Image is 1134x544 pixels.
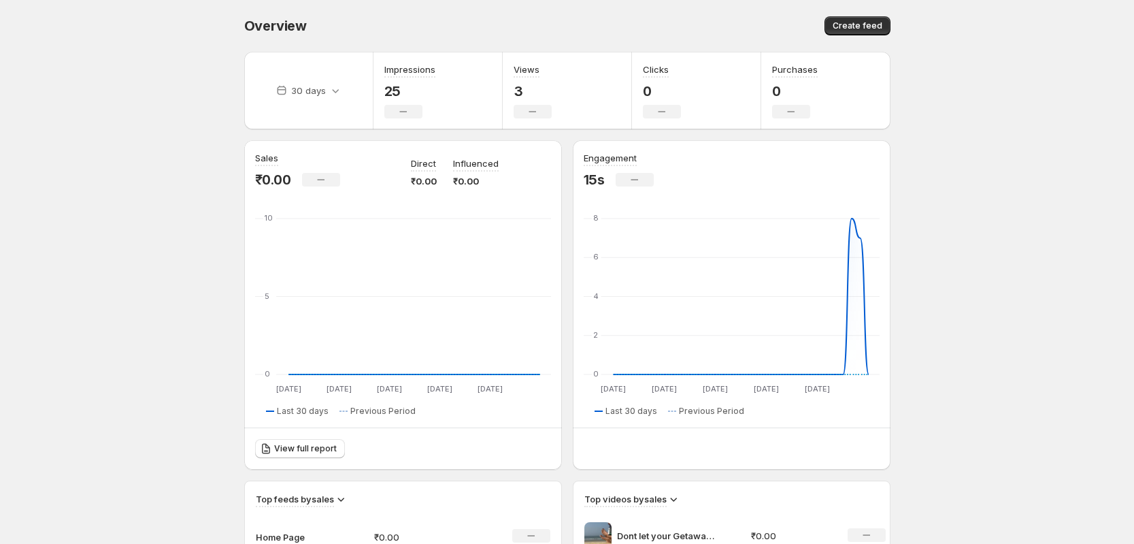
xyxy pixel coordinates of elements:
p: 0 [643,83,681,99]
h3: Top feeds by sales [256,492,334,506]
h3: Views [514,63,539,76]
p: 30 days [291,84,326,97]
p: 3 [514,83,552,99]
p: ₹0.00 [751,529,831,543]
text: [DATE] [652,384,677,394]
p: 25 [384,83,435,99]
span: Create feed [833,20,882,31]
p: 15s [584,172,605,188]
text: [DATE] [805,384,830,394]
span: Last 30 days [605,406,657,417]
text: 0 [593,369,599,379]
h3: Clicks [643,63,669,76]
h3: Engagement [584,151,637,165]
span: Overview [244,18,307,34]
text: [DATE] [601,384,626,394]
p: Dont let your Getaways beat you down Let your vacations be all the more reason for you to get Bae... [617,529,719,543]
p: ₹0.00 [374,530,471,544]
p: Direct [411,157,436,170]
button: Create feed [824,16,890,35]
span: Previous Period [679,406,744,417]
text: 10 [265,213,273,223]
text: 2 [593,330,598,340]
text: [DATE] [427,384,452,394]
text: [DATE] [754,384,779,394]
h3: Purchases [772,63,818,76]
p: 0 [772,83,818,99]
text: 6 [593,252,599,261]
text: 5 [265,291,269,301]
a: View full report [255,439,345,458]
span: View full report [274,443,337,454]
span: Last 30 days [277,406,329,417]
p: ₹0.00 [255,172,291,188]
text: 0 [265,369,270,379]
h3: Impressions [384,63,435,76]
text: [DATE] [376,384,401,394]
p: Home Page [256,530,324,544]
text: 4 [593,291,599,301]
h3: Top videos by sales [584,492,667,506]
text: [DATE] [477,384,502,394]
text: [DATE] [276,384,301,394]
h3: Sales [255,151,278,165]
text: [DATE] [326,384,351,394]
p: ₹0.00 [453,174,499,188]
p: Influenced [453,157,499,170]
text: 8 [593,213,599,223]
text: [DATE] [703,384,728,394]
span: Previous Period [350,406,416,417]
p: ₹0.00 [411,174,437,188]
